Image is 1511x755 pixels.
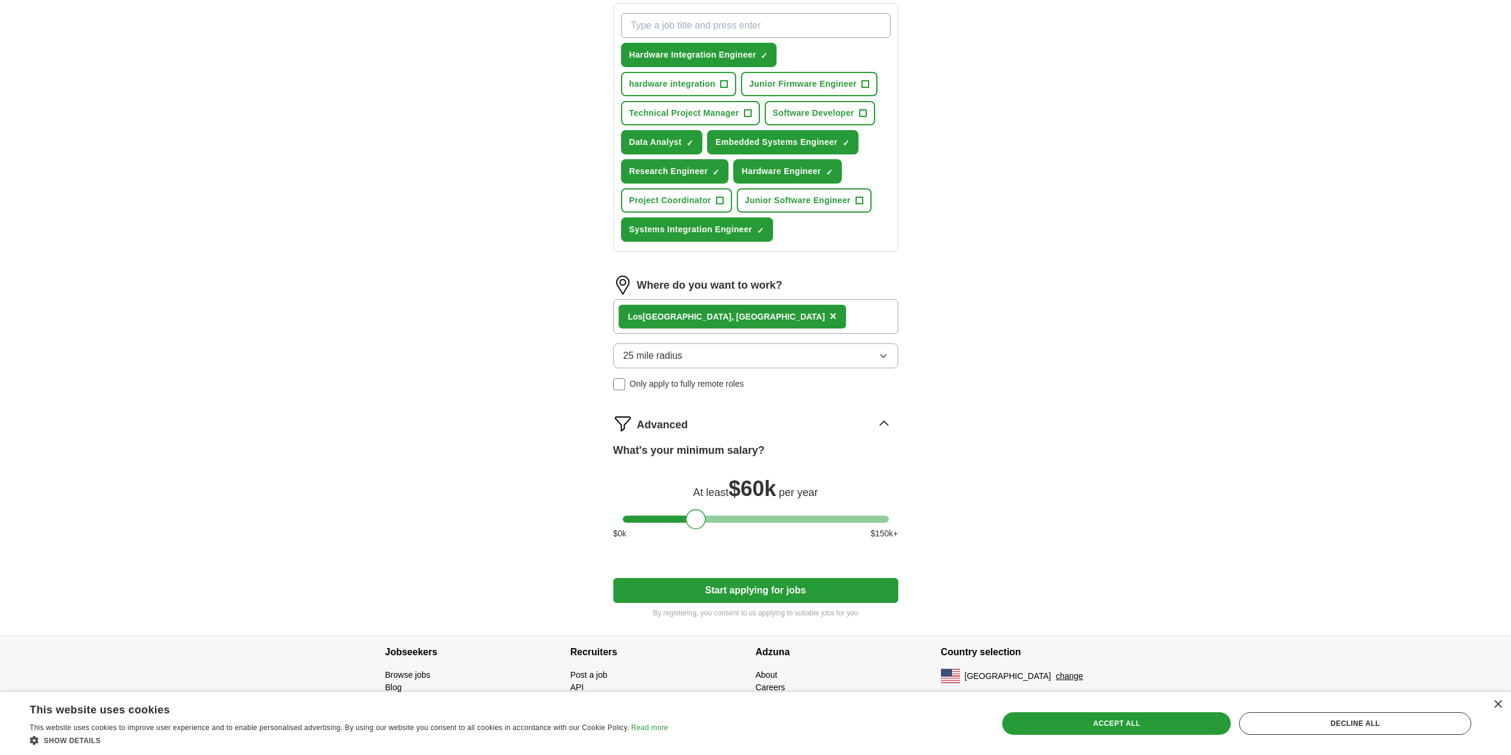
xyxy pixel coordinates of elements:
[1493,700,1502,709] div: Close
[826,168,833,177] span: ✓
[715,136,838,149] span: Embedded Systems Engineer
[733,159,842,184] button: Hardware Engineer✓
[941,669,960,683] img: US flag
[621,217,773,242] button: Systems Integration Engineer✓
[44,737,101,745] span: Show details
[613,378,625,390] input: Only apply to fully remote roles
[621,130,703,154] button: Data Analyst✓
[829,308,837,326] button: ×
[742,165,821,178] span: Hardware Engineer
[773,107,854,119] span: Software Developer
[765,101,875,125] button: Software Developer
[745,194,851,207] span: Junior Software Engineer
[571,670,607,680] a: Post a job
[756,670,778,680] a: About
[761,51,768,61] span: ✓
[756,683,785,692] a: Careers
[629,78,715,90] span: hardware integration
[842,138,850,148] span: ✓
[621,188,732,213] button: Project Coordinator
[757,226,764,235] span: ✓
[623,349,683,363] span: 25 mile radius
[741,72,878,96] button: Junior Firmware Engineer
[941,636,1126,669] h4: Country selection
[385,683,402,692] a: Blog
[712,168,720,177] span: ✓
[628,311,825,323] div: [GEOGRAPHIC_DATA], [GEOGRAPHIC_DATA]
[613,527,627,540] span: $ 0 k
[629,165,708,178] span: Research Engineer
[686,138,693,148] span: ✓
[630,378,744,390] span: Only apply to fully remote roles
[749,78,857,90] span: Junior Firmware Engineer
[707,130,859,154] button: Embedded Systems Engineer✓
[613,343,898,368] button: 25 mile radius
[637,417,688,433] span: Advanced
[30,734,668,746] div: Show details
[621,43,777,67] button: Hardware Integration Engineer✓
[779,487,818,498] span: per year
[613,608,898,618] p: By registering, you consent to us applying to suitable jobs for you
[621,159,729,184] button: Research Engineer✓
[628,312,643,321] strong: Los
[1056,670,1083,683] button: change
[1002,712,1231,735] div: Accept all
[30,699,638,717] div: This website uses cookies
[621,72,736,96] button: hardware integration
[631,724,668,732] a: Read more, opens a new window
[693,487,728,498] span: At least
[737,188,872,213] button: Junior Software Engineer
[728,476,776,501] span: $ 60k
[629,223,752,236] span: Systems Integration Engineer
[613,276,632,295] img: location.png
[829,309,837,323] span: ×
[629,49,756,61] span: Hardware Integration Engineer
[965,670,1051,683] span: [GEOGRAPHIC_DATA]
[870,527,898,540] span: $ 150 k+
[613,578,898,603] button: Start applying for jobs
[613,414,632,433] img: filter
[621,101,760,125] button: Technical Project Manager
[571,683,584,692] a: API
[621,13,891,38] input: Type a job title and press enter
[385,670,430,680] a: Browse jobs
[629,107,739,119] span: Technical Project Manager
[629,136,682,149] span: Data Analyst
[613,443,765,459] label: What's your minimum salary?
[30,724,629,732] span: This website uses cookies to improve user experience and to enable personalised advertising. By u...
[629,194,711,207] span: Project Coordinator
[1239,712,1471,735] div: Decline all
[637,277,783,293] label: Where do you want to work?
